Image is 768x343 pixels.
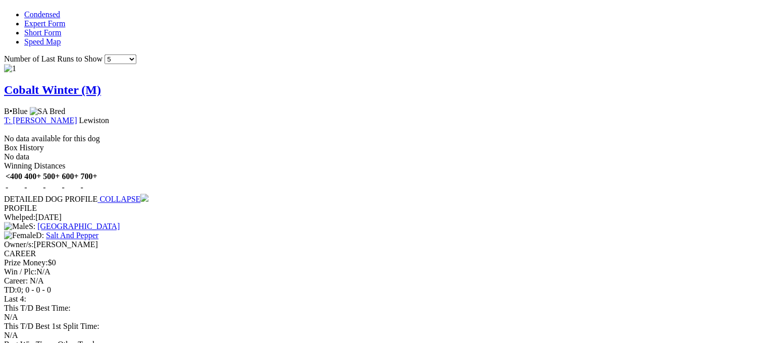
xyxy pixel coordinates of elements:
span: COLLAPSE [99,195,140,203]
td: - [5,183,23,193]
div: [PERSON_NAME] [4,240,764,249]
img: SA Bred [30,107,66,116]
span: Number of Last Runs to Show [4,54,103,63]
span: • [10,107,13,116]
a: COLLAPSE [97,195,148,203]
span: Lewiston [79,116,110,125]
div: Career: N/A [4,276,764,285]
div: DETAILED DOG PROFILE [4,194,764,204]
span: This T/D Best Time: [4,304,71,312]
span: B Blue [4,107,28,116]
div: $0 [4,258,764,267]
span: Owner/s: [4,240,34,249]
a: Expert Form [24,19,65,28]
a: Cobalt Winter (M) [4,83,101,96]
th: 500+ [42,171,60,182]
div: Winning Distances [4,161,764,170]
th: 600+ [61,171,79,182]
a: [GEOGRAPHIC_DATA] [37,222,120,231]
td: - [42,183,60,193]
th: <400 [5,171,23,182]
div: N/A [4,322,764,340]
span: Last 4: [4,295,26,303]
img: Female [4,231,36,240]
span: Whelped: [4,213,35,221]
td: - [80,183,98,193]
div: N/A [4,267,764,276]
a: Short Form [24,28,61,37]
a: Salt And Pepper [46,231,98,240]
span: Prize Money: [4,258,48,267]
td: - [61,183,79,193]
div: No data [4,152,764,161]
div: No data available for this dog [4,134,764,143]
a: T: [PERSON_NAME] [4,116,77,125]
span: Win / Plc: [4,267,36,276]
span: D: [4,231,44,240]
img: Male [4,222,29,231]
span: This T/D Best 1st Split Time: [4,322,99,330]
th: 700+ [80,171,98,182]
div: PROFILE [4,204,764,213]
a: Speed Map [24,37,61,46]
th: 400+ [24,171,41,182]
a: Condensed [24,10,60,19]
div: 0; 0 - 0 - 0 [4,285,764,295]
span: TD: [4,285,17,294]
span: S: [4,222,35,231]
div: CAREER [4,249,764,258]
img: chevron-down.svg [140,194,148,202]
div: [DATE] [4,213,764,222]
img: 1 [4,64,16,73]
div: N/A [4,304,764,322]
td: - [24,183,41,193]
div: Box History [4,143,764,152]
